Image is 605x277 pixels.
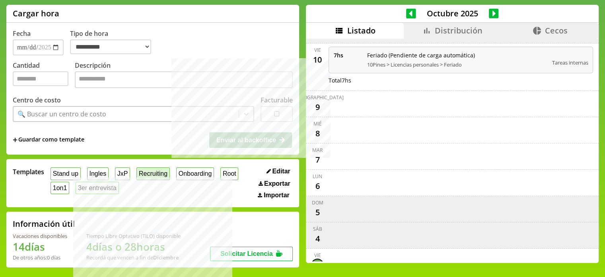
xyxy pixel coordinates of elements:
button: Solicitar Licencia [210,247,293,261]
div: Vacaciones disponibles [13,232,67,240]
label: Centro de costo [13,96,61,104]
h1: 4 días o 28 horas [86,240,181,254]
div: mié [313,120,322,127]
div: sáb [313,226,322,232]
div: Total 7 hs [329,77,593,84]
button: Recruiting [136,167,170,180]
label: Fecha [13,29,31,38]
button: 1on1 [51,182,69,194]
span: 10Pines > Licencias personales > Feriado [367,61,546,68]
button: Onboarding [176,167,214,180]
button: Ingles [87,167,109,180]
div: 4 [311,232,324,245]
span: Listado [347,25,375,36]
div: Tiempo Libre Optativo (TiLO) disponible [86,232,181,240]
input: Cantidad [13,71,68,86]
h1: 14 días [13,240,67,254]
span: Cecos [545,25,568,36]
span: Solicitar Licencia [220,250,273,257]
div: lun [313,173,322,180]
div: 7 [311,153,324,166]
label: Facturable [261,96,293,104]
b: Diciembre [153,254,179,261]
span: Importar [264,192,290,199]
h1: Cargar hora [13,8,59,19]
div: 🔍 Buscar un centro de costo [18,110,106,118]
button: 3er entrevista [76,182,119,194]
span: Feriado (Pendiente de carga automática) [367,51,546,59]
span: + [13,136,18,144]
span: 7 hs [334,51,362,59]
div: 9 [311,101,324,114]
button: Root [220,167,238,180]
div: 10 [311,53,324,66]
div: vie [314,47,321,53]
div: Recordá que vencen a fin de [86,254,181,261]
div: [DEMOGRAPHIC_DATA] [291,94,344,101]
h2: Información útil [13,218,75,229]
label: Descripción [75,61,293,90]
span: Distribución [435,25,482,36]
span: Editar [272,168,290,175]
button: Editar [264,167,293,175]
div: 8 [311,127,324,140]
button: Stand up [51,167,81,180]
div: vie [314,252,321,259]
span: Exportar [264,180,290,187]
textarea: Descripción [75,71,293,88]
div: scrollable content [306,39,599,262]
div: dom [312,199,323,206]
div: 3 [311,259,324,271]
label: Tipo de hora [70,29,158,55]
button: Exportar [256,180,293,188]
span: Tareas internas [552,59,588,66]
select: Tipo de hora [70,39,151,54]
label: Cantidad [13,61,75,90]
div: mar [312,147,323,153]
span: +Guardar como template [13,136,84,144]
span: Octubre 2025 [416,8,489,19]
span: Templates [13,167,44,176]
div: 5 [311,206,324,219]
div: 6 [311,180,324,193]
div: De otros años: 0 días [13,254,67,261]
button: JxP [115,167,130,180]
